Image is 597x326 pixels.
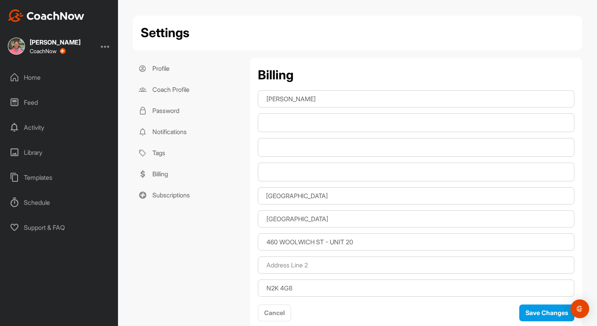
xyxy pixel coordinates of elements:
[8,38,25,55] img: square_69456c641b2a8a925e4c4977c621dbf3.jpg
[133,142,243,163] a: Tags
[8,9,84,22] img: CoachNow
[258,279,574,297] input: Postal Code
[258,256,574,274] input: Address Line 2
[258,66,293,84] h2: Billing
[30,48,66,54] div: CoachNow
[133,121,243,142] a: Notifications
[266,168,566,176] iframe: Secure CVC input frame
[4,93,114,112] div: Feed
[133,79,243,100] a: Coach Profile
[4,68,114,87] div: Home
[258,210,574,227] input: Town or City
[133,163,243,184] a: Billing
[133,58,243,79] a: Profile
[4,218,114,237] div: Support & FAQ
[570,299,589,318] div: Open Intercom Messenger
[4,118,114,137] div: Activity
[133,184,243,206] a: Subscriptions
[258,305,291,321] button: Cancel
[30,39,80,45] div: [PERSON_NAME]
[4,143,114,162] div: Library
[519,305,574,321] button: Save Changes
[4,168,114,187] div: Templates
[133,100,243,121] a: Password
[266,143,566,151] iframe: Secure expiration date input frame
[4,193,114,212] div: Schedule
[258,90,574,107] input: Name on Card
[141,23,189,42] h2: Settings
[266,119,566,126] iframe: Secure card number input frame
[258,233,574,251] input: Address Line 1
[258,187,574,204] input: Country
